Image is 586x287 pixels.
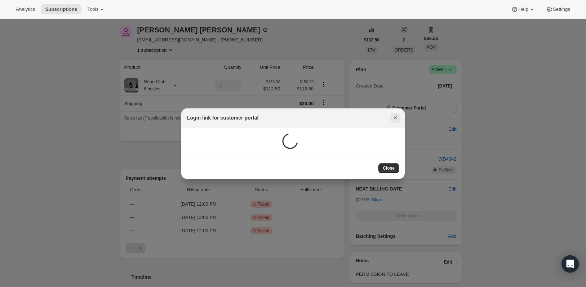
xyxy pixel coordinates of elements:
[541,4,574,14] button: Settings
[187,114,258,121] h2: Login link for customer portal
[507,4,540,14] button: Help
[45,6,77,12] span: Subscriptions
[83,4,110,14] button: Tools
[390,113,400,123] button: Close
[561,255,579,273] div: Open Intercom Messenger
[87,6,98,12] span: Tools
[41,4,81,14] button: Subscriptions
[12,4,39,14] button: Analytics
[518,6,528,12] span: Help
[378,163,399,173] button: Close
[553,6,570,12] span: Settings
[383,165,395,171] span: Close
[16,6,35,12] span: Analytics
